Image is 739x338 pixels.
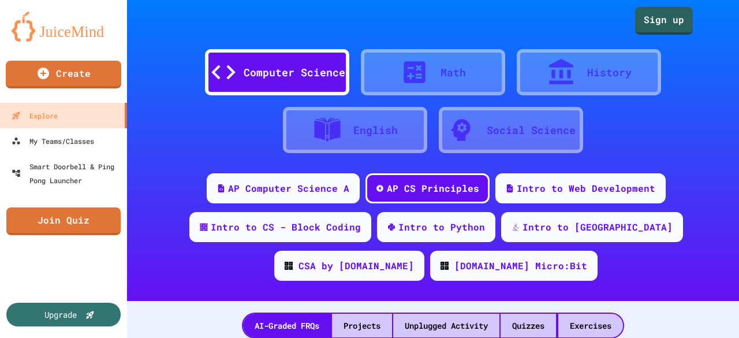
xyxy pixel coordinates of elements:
[12,12,115,42] img: logo-orange.svg
[643,242,727,291] iframe: chat widget
[211,220,361,234] div: Intro to CS - Block Coding
[12,109,58,122] div: Explore
[244,65,345,80] div: Computer Science
[44,309,77,321] div: Upgrade
[635,7,693,35] a: Sign up
[441,262,449,270] img: CODE_logo_RGB.png
[6,61,121,88] a: Create
[487,122,576,138] div: Social Science
[387,181,479,195] div: AP CS Principles
[12,159,122,187] div: Smart Doorbell & Ping Pong Launcher
[587,65,632,80] div: History
[228,181,349,195] div: AP Computer Science A
[353,122,398,138] div: English
[285,262,293,270] img: CODE_logo_RGB.png
[691,292,727,326] iframe: chat widget
[398,220,485,234] div: Intro to Python
[243,314,331,337] div: AI-Graded FRQs
[12,134,94,148] div: My Teams/Classes
[558,314,623,337] div: Exercises
[522,220,673,234] div: Intro to [GEOGRAPHIC_DATA]
[393,314,499,337] div: Unplugged Activity
[501,314,556,337] div: Quizzes
[517,181,655,195] div: Intro to Web Development
[454,259,587,273] div: [DOMAIN_NAME] Micro:Bit
[6,207,121,235] a: Join Quiz
[441,65,466,80] div: Math
[332,314,392,337] div: Projects
[298,259,414,273] div: CSA by [DOMAIN_NAME]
